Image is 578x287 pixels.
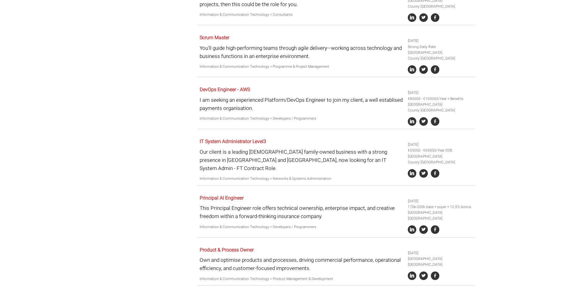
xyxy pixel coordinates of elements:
[408,210,473,221] li: [GEOGRAPHIC_DATA] [GEOGRAPHIC_DATA]
[408,204,473,210] li: 170k-200k base + super + 12.5% bonus
[408,38,473,44] li: [DATE]
[200,64,403,70] p: Information & Communication Technology > Programme & Project Management
[200,148,403,173] p: Our client is a leading [DEMOGRAPHIC_DATA] family-owned business with a strong presence in [GEOGR...
[408,50,473,61] li: [GEOGRAPHIC_DATA] County [GEOGRAPHIC_DATA]
[200,138,266,145] a: IT System Administrator Level3
[408,90,473,96] li: [DATE]
[200,12,403,18] p: Information & Communication Technology > Consultants
[200,276,403,282] p: Information & Communication Technology > Product Management & Development
[408,142,473,148] li: [DATE]
[408,256,473,268] li: [GEOGRAPHIC_DATA] [GEOGRAPHIC_DATA]
[200,116,403,121] p: Information & Communication Technology > Developers / Programmers
[200,246,254,254] a: Product & Process Owner
[408,198,473,204] li: [DATE]
[200,86,250,93] a: DevOps Engineer - AWS
[200,224,403,230] p: Information & Communication Technology > Developers / Programmers
[408,250,473,256] li: [DATE]
[200,204,403,220] p: This Principal Engineer role offers technical ownership, enterprise impact, and creative freedom ...
[200,256,403,272] p: Own and optimise products and processes, driving commercial performance, operational efficiency, ...
[408,148,473,153] li: €55000 - €65000/Year DOE
[408,96,473,102] li: €80000 - €105000/Year + Benefits
[200,194,244,202] a: Principal AI Engineer
[408,102,473,113] li: [GEOGRAPHIC_DATA] County [GEOGRAPHIC_DATA]
[200,176,403,182] p: Information & Communication Technology > Networks & Systems Administration
[200,44,403,60] p: You'll guide high-performing teams through agile delivery—working across technology and business ...
[200,96,403,112] p: I am seeking an experienced Platform/DevOps Engineer to join my client, a well establised payment...
[200,34,229,41] a: Scrum Master
[408,44,473,50] li: Strong Daily Rate
[408,154,473,165] li: [GEOGRAPHIC_DATA] County [GEOGRAPHIC_DATA]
